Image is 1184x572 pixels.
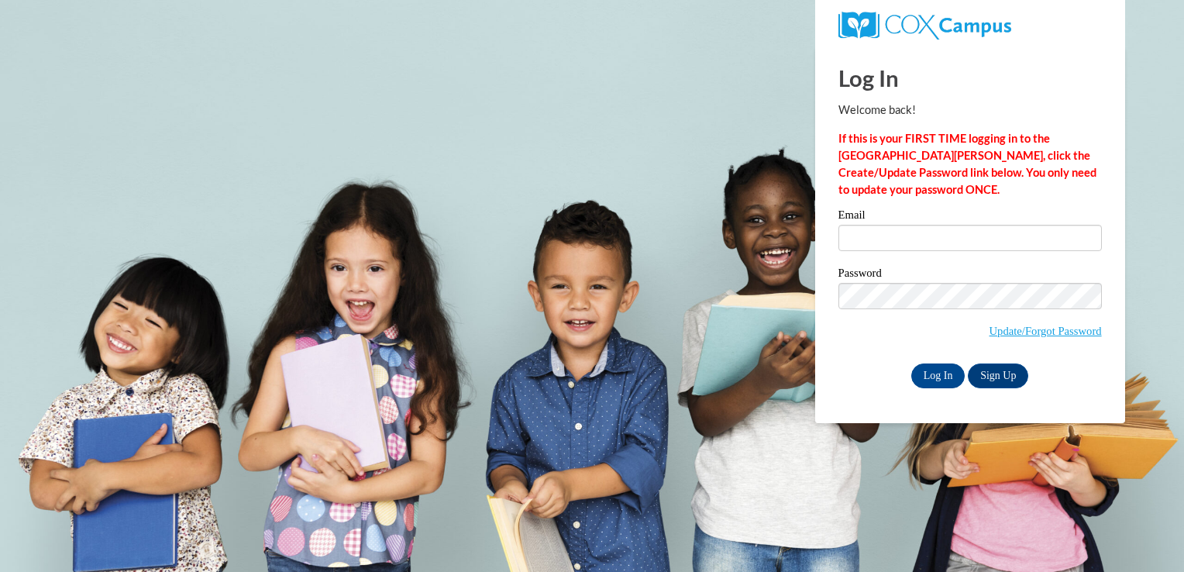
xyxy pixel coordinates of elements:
label: Password [838,267,1102,283]
strong: If this is your FIRST TIME logging in to the [GEOGRAPHIC_DATA][PERSON_NAME], click the Create/Upd... [838,132,1096,196]
a: Sign Up [968,364,1028,388]
a: Update/Forgot Password [990,325,1102,337]
input: Log In [911,364,965,388]
a: COX Campus [838,18,1011,31]
h1: Log In [838,62,1102,94]
p: Welcome back! [838,102,1102,119]
label: Email [838,209,1102,225]
img: COX Campus [838,12,1011,40]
